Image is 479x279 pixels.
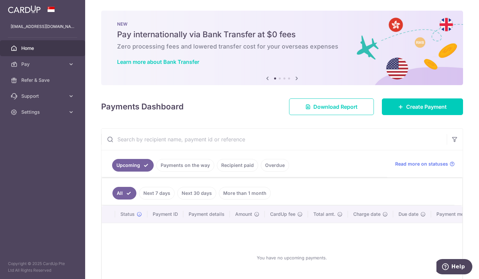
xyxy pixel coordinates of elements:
a: Upcoming [112,159,154,172]
p: [EMAIL_ADDRESS][DOMAIN_NAME] [11,23,75,30]
span: Due date [399,211,418,217]
th: Payment details [183,206,230,223]
h6: Zero processing fees and lowered transfer cost for your overseas expenses [117,43,447,51]
a: More than 1 month [219,187,271,200]
a: Overdue [261,159,289,172]
a: Recipient paid [217,159,258,172]
span: CardUp fee [270,211,295,217]
span: Refer & Save [21,77,65,83]
span: Amount [235,211,252,217]
input: Search by recipient name, payment id or reference [101,129,447,150]
p: NEW [117,21,447,27]
iframe: Opens a widget where you can find more information [436,259,472,276]
a: Read more on statuses [395,161,455,167]
span: Create Payment [406,103,447,111]
span: Home [21,45,65,52]
span: Total amt. [313,211,335,217]
a: Next 30 days [177,187,216,200]
a: Create Payment [382,98,463,115]
span: Read more on statuses [395,161,448,167]
span: Charge date [353,211,381,217]
th: Payment ID [147,206,183,223]
a: All [112,187,136,200]
a: Learn more about Bank Transfer [117,59,199,65]
span: Settings [21,109,65,115]
img: Bank transfer banner [101,11,463,85]
img: CardUp [8,5,41,13]
h5: Pay internationally via Bank Transfer at $0 fees [117,29,447,40]
span: Pay [21,61,65,68]
span: Status [120,211,135,217]
a: Payments on the way [156,159,214,172]
h4: Payments Dashboard [101,101,184,113]
span: Download Report [313,103,358,111]
a: Download Report [289,98,374,115]
a: Next 7 days [139,187,175,200]
span: Support [21,93,65,99]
